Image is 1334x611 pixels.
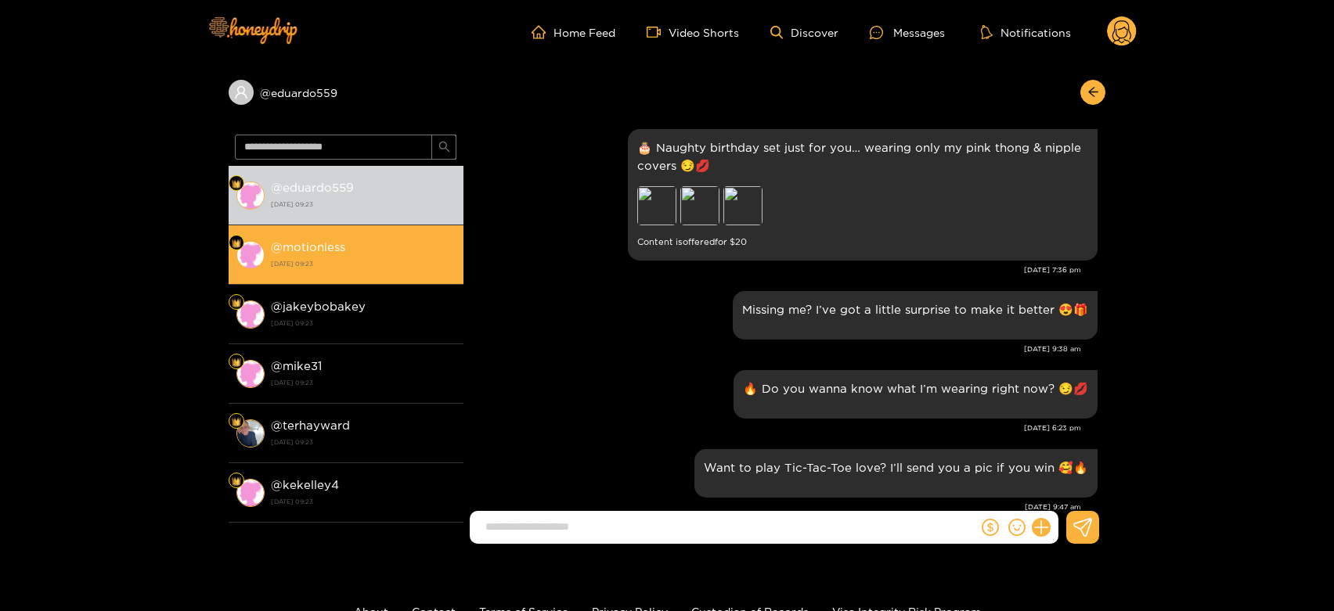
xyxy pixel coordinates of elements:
[232,239,241,248] img: Fan Level
[271,300,366,313] strong: @ jakeybobakey
[236,182,265,210] img: conversation
[734,370,1098,419] div: Aug. 19, 6:23 pm
[471,422,1081,433] div: [DATE] 6:23 pm
[742,300,1088,318] p: Missing me? I’ve got a little surprise to make it better 😍🎁
[471,343,1081,354] div: [DATE] 9:38 am
[471,264,1081,275] div: [DATE] 7:36 pm
[236,300,265,329] img: conversation
[271,435,456,449] strong: [DATE] 09:23
[271,197,456,211] strong: [DATE] 09:23
[271,359,322,372] strong: @ mike31
[770,26,838,39] a: Discover
[870,23,945,41] div: Messages
[532,25,615,39] a: Home Feed
[236,241,265,269] img: conversation
[271,419,350,432] strong: @ terhayward
[982,519,999,536] span: dollar
[236,479,265,507] img: conversation
[232,298,241,307] img: Fan Level
[271,316,456,330] strong: [DATE] 09:23
[979,516,1002,539] button: dollar
[471,501,1081,512] div: [DATE] 9:47 am
[431,135,456,160] button: search
[637,233,1088,251] small: Content is offered for $ 20
[236,360,265,388] img: conversation
[232,476,241,486] img: Fan Level
[1008,519,1026,536] span: smile
[733,291,1098,340] div: Aug. 19, 9:38 am
[532,25,553,39] span: home
[236,419,265,447] img: conversation
[234,85,248,99] span: user
[647,25,739,39] a: Video Shorts
[1080,80,1105,105] button: arrow-left
[232,417,241,426] img: Fan Level
[976,24,1076,40] button: Notifications
[628,129,1098,261] div: Aug. 18, 7:36 pm
[637,138,1088,174] p: 🎂 Naughty birthday set just for you… wearing only my pink thong & nipple covers 😏💋
[232,358,241,367] img: Fan Level
[438,141,450,154] span: search
[271,494,456,509] strong: [DATE] 09:23
[743,379,1088,397] p: 🔥 Do you wanna know what I’m wearing right now? 😏💋
[271,478,339,491] strong: @ kekelley4
[1087,86,1099,99] span: arrow-left
[647,25,669,39] span: video-camera
[229,80,463,105] div: @eduardo559
[271,181,354,194] strong: @ eduardo559
[271,257,456,271] strong: [DATE] 09:23
[271,240,345,253] strong: @ motionless
[704,458,1088,476] p: Want to play Tic-Tac-Toe love? I’ll send you a pic if you win 🥰🔥
[271,376,456,390] strong: [DATE] 09:23
[694,449,1098,498] div: Aug. 20, 9:47 am
[232,179,241,189] img: Fan Level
